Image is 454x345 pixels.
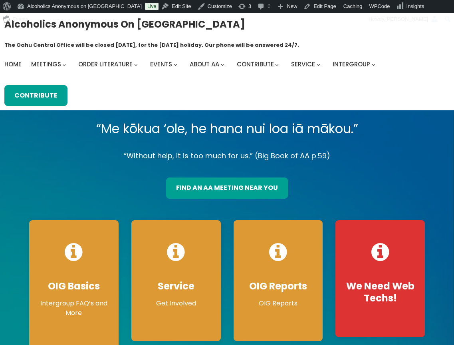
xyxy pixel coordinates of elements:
button: Intergroup submenu [372,63,375,66]
a: Intergroup [333,59,370,70]
span: Events [150,60,172,68]
span: Order Literature [78,60,133,68]
h4: OIG Basics [37,280,111,292]
h1: The Oahu Central Office will be closed [DATE], for the [DATE] holiday. Our phone will be answered... [4,41,299,49]
button: About AA submenu [221,63,224,66]
span: About AA [190,60,219,68]
span: Contribute [237,60,274,68]
a: Alcoholics Anonymous on [GEOGRAPHIC_DATA] [4,16,245,33]
p: “Me kōkua ‘ole, he hana nui loa iā mākou.” [23,118,431,140]
button: Order Literature submenu [134,63,138,66]
a: Howdy, [366,13,442,26]
button: Service submenu [317,63,320,66]
h4: We Need Web Techs! [343,280,417,304]
p: OIG Reports [242,299,315,308]
h4: OIG Reports [242,280,315,292]
a: Home [4,59,22,70]
a: Contribute [237,59,274,70]
button: Events submenu [174,63,177,66]
span: Service [291,60,315,68]
h4: Service [139,280,213,292]
nav: Intergroup [4,59,378,70]
a: About AA [190,59,219,70]
a: Live [145,3,159,10]
span: [PERSON_NAME] [385,16,428,22]
a: Events [150,59,172,70]
p: “Without help, it is too much for us.” (Big Book of AA p.59) [23,150,431,162]
span: Home [4,60,22,68]
a: Meetings [31,59,61,70]
p: Intergroup FAQ’s and More [37,299,111,318]
p: Get Involved [139,299,213,308]
button: Meetings submenu [62,63,66,66]
a: find an aa meeting near you [166,177,288,198]
span: Meetings [31,60,61,68]
a: Service [291,59,315,70]
a: Contribute [4,85,67,106]
span: Intergroup [333,60,370,68]
button: Contribute submenu [275,63,279,66]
